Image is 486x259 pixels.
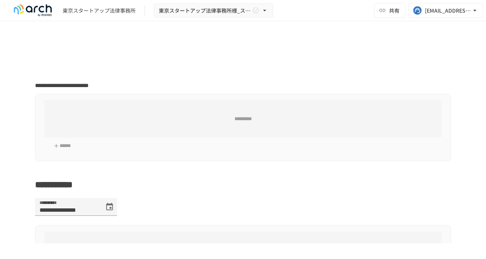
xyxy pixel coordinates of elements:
span: 共有 [389,6,400,15]
button: Choose date, selected date is 2025年8月21日 [102,199,117,214]
button: 東京スタートアップ法律事務所様_スポットサポート [154,3,273,18]
span: 東京スタートアップ法律事務所様_スポットサポート [159,6,250,15]
button: [EMAIL_ADDRESS][DOMAIN_NAME] [408,3,483,18]
img: logo-default@2x-9cf2c760.svg [9,4,57,16]
button: 共有 [374,3,405,18]
div: [EMAIL_ADDRESS][DOMAIN_NAME] [425,6,471,15]
div: 東京スタートアップ法律事務所 [63,7,136,15]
